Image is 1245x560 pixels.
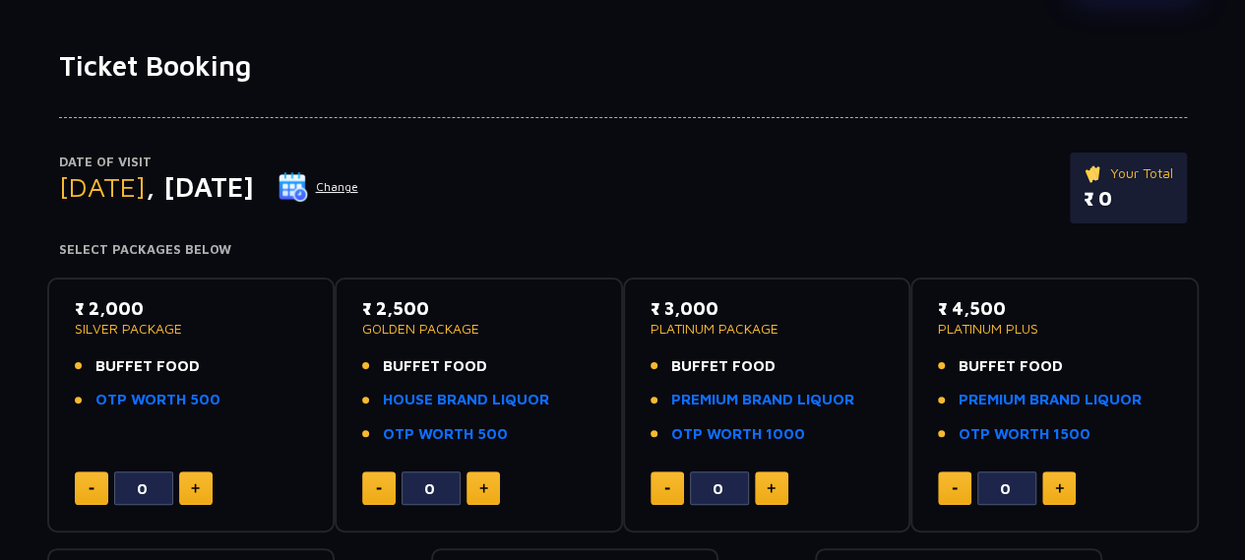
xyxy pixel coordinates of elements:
[376,487,382,490] img: minus
[479,483,488,493] img: plus
[664,487,670,490] img: minus
[952,487,958,490] img: minus
[1084,162,1104,184] img: ticket
[59,242,1187,258] h4: Select Packages Below
[191,483,200,493] img: plus
[959,389,1142,411] a: PREMIUM BRAND LIQUOR
[95,355,200,378] span: BUFFET FOOD
[1055,483,1064,493] img: plus
[362,322,595,336] p: GOLDEN PACKAGE
[383,355,487,378] span: BUFFET FOOD
[1084,184,1173,214] p: ₹ 0
[651,322,884,336] p: PLATINUM PACKAGE
[671,423,805,446] a: OTP WORTH 1000
[59,153,359,172] p: Date of Visit
[671,389,854,411] a: PREMIUM BRAND LIQUOR
[383,423,508,446] a: OTP WORTH 500
[362,295,595,322] p: ₹ 2,500
[59,49,1187,83] h1: Ticket Booking
[767,483,776,493] img: plus
[383,389,549,411] a: HOUSE BRAND LIQUOR
[938,322,1171,336] p: PLATINUM PLUS
[146,170,254,203] span: , [DATE]
[1084,162,1173,184] p: Your Total
[959,423,1090,446] a: OTP WORTH 1500
[938,295,1171,322] p: ₹ 4,500
[651,295,884,322] p: ₹ 3,000
[75,322,308,336] p: SILVER PACKAGE
[59,170,146,203] span: [DATE]
[95,389,220,411] a: OTP WORTH 500
[75,295,308,322] p: ₹ 2,000
[959,355,1063,378] span: BUFFET FOOD
[671,355,776,378] span: BUFFET FOOD
[278,171,359,203] button: Change
[89,487,94,490] img: minus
